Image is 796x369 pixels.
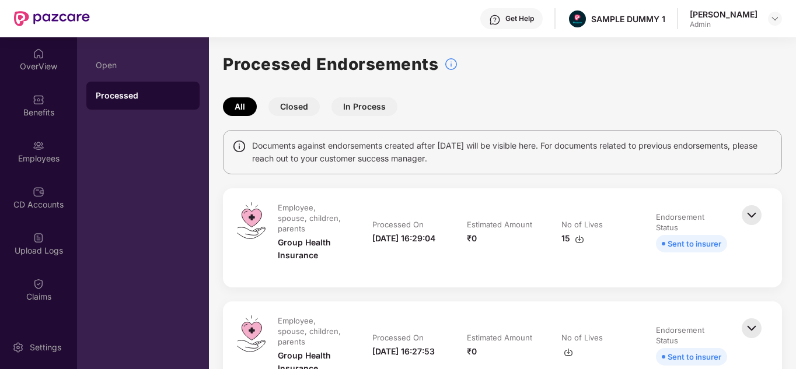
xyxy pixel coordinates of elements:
[33,186,44,198] img: svg+xml;base64,PHN2ZyBpZD0iQ0RfQWNjb3VudHMiIGRhdGEtbmFtZT0iQ0QgQWNjb3VudHMiIHhtbG5zPSJodHRwOi8vd3...
[467,232,477,245] div: ₹0
[561,332,603,343] div: No of Lives
[33,232,44,244] img: svg+xml;base64,PHN2ZyBpZD0iVXBsb2FkX0xvZ3MiIGRhdGEtbmFtZT0iVXBsb2FkIExvZ3MiIHhtbG5zPSJodHRwOi8vd3...
[561,219,603,230] div: No of Lives
[505,14,534,23] div: Get Help
[770,14,780,23] img: svg+xml;base64,PHN2ZyBpZD0iRHJvcGRvd24tMzJ4MzIiIHhtbG5zPSJodHRwOi8vd3d3LnczLm9yZy8yMDAwL3N2ZyIgd2...
[690,9,757,20] div: [PERSON_NAME]
[26,342,65,353] div: Settings
[372,332,424,343] div: Processed On
[467,332,532,343] div: Estimated Amount
[252,139,773,165] span: Documents against endorsements created after [DATE] will be visible here. For documents related t...
[278,236,349,262] div: Group Health Insurance
[575,234,584,244] img: svg+xml;base64,PHN2ZyBpZD0iRG93bmxvYWQtMzJ4MzIiIHhtbG5zPSJodHRwOi8vd3d3LnczLm9yZy8yMDAwL3N2ZyIgd2...
[467,219,532,230] div: Estimated Amount
[96,90,190,101] div: Processed
[237,202,266,239] img: svg+xml;base64,PHN2ZyB4bWxucz0iaHR0cDovL3d3dy53My5vcmcvMjAwMC9zdmciIHdpZHRoPSI0OS4zMiIgaGVpZ2h0PS...
[12,342,24,353] img: svg+xml;base64,PHN2ZyBpZD0iU2V0dGluZy0yMHgyMCIgeG1sbnM9Imh0dHA6Ly93d3cudzMub3JnLzIwMDAvc3ZnIiB3aW...
[96,61,190,70] div: Open
[690,20,757,29] div: Admin
[668,237,721,250] div: Sent to insurer
[232,139,246,153] img: svg+xml;base64,PHN2ZyBpZD0iSW5mbyIgeG1sbnM9Imh0dHA6Ly93d3cudzMub3JnLzIwMDAvc3ZnIiB3aWR0aD0iMTQiIG...
[278,202,347,234] div: Employee, spouse, children, parents
[656,325,725,346] div: Endorsement Status
[739,202,764,228] img: svg+xml;base64,PHN2ZyBpZD0iQmFjay0zMngzMiIgeG1sbnM9Imh0dHA6Ly93d3cudzMub3JnLzIwMDAvc3ZnIiB3aWR0aD...
[564,347,573,357] img: svg+xml;base64,PHN2ZyBpZD0iRG93bmxvYWQtMzJ4MzIiIHhtbG5zPSJodHRwOi8vd3d3LnczLm9yZy8yMDAwL3N2ZyIgd2...
[467,345,477,358] div: ₹0
[33,48,44,59] img: svg+xml;base64,PHN2ZyBpZD0iSG9tZSIgeG1sbnM9Imh0dHA6Ly93d3cudzMub3JnLzIwMDAvc3ZnIiB3aWR0aD0iMjAiIG...
[331,97,397,116] button: In Process
[739,315,764,341] img: svg+xml;base64,PHN2ZyBpZD0iQmFjay0zMngzMiIgeG1sbnM9Imh0dHA6Ly93d3cudzMub3JnLzIwMDAvc3ZnIiB3aWR0aD...
[223,97,257,116] button: All
[33,140,44,152] img: svg+xml;base64,PHN2ZyBpZD0iRW1wbG95ZWVzIiB4bWxucz0iaHR0cDovL3d3dy53My5vcmcvMjAwMC9zdmciIHdpZHRoPS...
[278,315,347,347] div: Employee, spouse, children, parents
[656,212,725,233] div: Endorsement Status
[268,97,320,116] button: Closed
[489,14,501,26] img: svg+xml;base64,PHN2ZyBpZD0iSGVscC0zMngzMiIgeG1sbnM9Imh0dHA6Ly93d3cudzMub3JnLzIwMDAvc3ZnIiB3aWR0aD...
[569,10,586,27] img: Pazcare_Alternative_logo-01-01.png
[372,219,424,230] div: Processed On
[668,350,721,363] div: Sent to insurer
[14,11,90,26] img: New Pazcare Logo
[223,51,438,77] h1: Processed Endorsements
[237,315,266,352] img: svg+xml;base64,PHN2ZyB4bWxucz0iaHR0cDovL3d3dy53My5vcmcvMjAwMC9zdmciIHdpZHRoPSI0OS4zMiIgaGVpZ2h0PS...
[444,57,458,71] img: svg+xml;base64,PHN2ZyBpZD0iSW5mb18tXzMyeDMyIiBkYXRhLW5hbWU9IkluZm8gLSAzMngzMiIgeG1sbnM9Imh0dHA6Ly...
[33,324,44,336] img: svg+xml;base64,PHN2ZyBpZD0iQ2xhaW0iIHhtbG5zPSJodHRwOi8vd3d3LnczLm9yZy8yMDAwL3N2ZyIgd2lkdGg9IjIwIi...
[372,232,435,245] div: [DATE] 16:29:04
[561,232,584,245] div: 15
[372,345,435,358] div: [DATE] 16:27:53
[591,13,665,24] div: SAMPLE DUMMY 1
[33,94,44,106] img: svg+xml;base64,PHN2ZyBpZD0iQmVuZWZpdHMiIHhtbG5zPSJodHRwOi8vd3d3LnczLm9yZy8yMDAwL3N2ZyIgd2lkdGg9Ij...
[33,278,44,290] img: svg+xml;base64,PHN2ZyBpZD0iQ2xhaW0iIHhtbG5zPSJodHRwOi8vd3d3LnczLm9yZy8yMDAwL3N2ZyIgd2lkdGg9IjIwIi...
